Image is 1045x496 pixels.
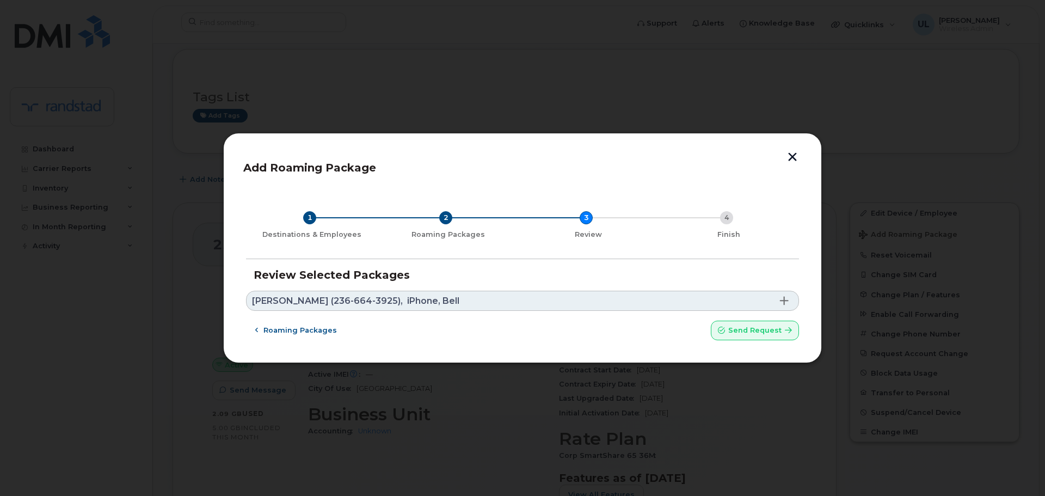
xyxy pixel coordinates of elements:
[243,161,376,174] span: Add Roaming Package
[246,291,799,311] a: [PERSON_NAME] (236-664-3925),iPhone, Bell
[407,297,459,305] span: iPhone, Bell
[246,321,346,340] button: Roaming packages
[252,297,403,305] span: [PERSON_NAME] (236-664-3925),
[254,269,791,281] h3: Review Selected Packages
[663,230,795,239] div: Finish
[711,321,799,340] button: Send request
[439,211,452,224] div: 2
[250,230,373,239] div: Destinations & Employees
[263,325,337,335] span: Roaming packages
[382,230,514,239] div: Roaming Packages
[720,211,733,224] div: 4
[728,325,782,335] span: Send request
[303,211,316,224] div: 1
